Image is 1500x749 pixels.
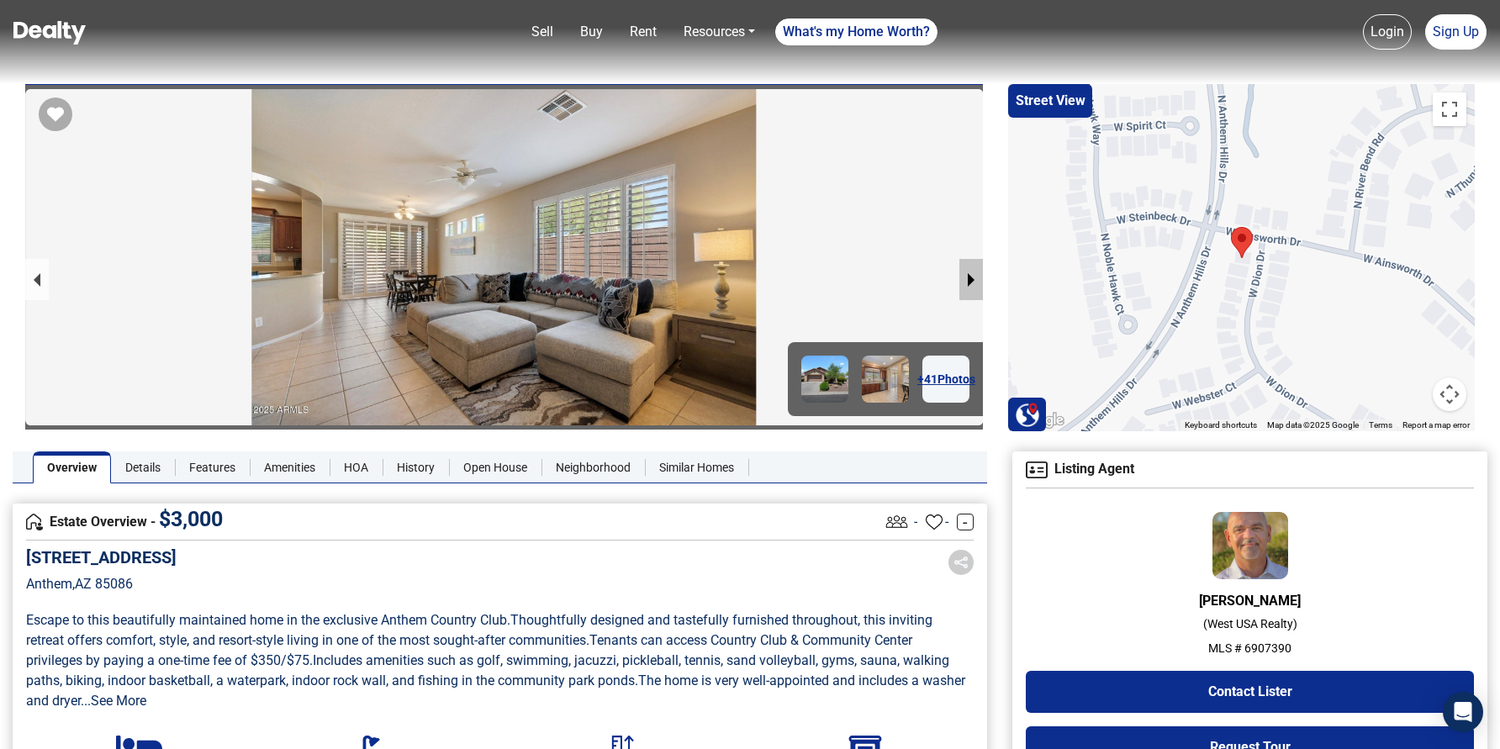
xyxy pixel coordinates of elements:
[573,15,610,49] a: Buy
[1026,593,1474,609] h6: [PERSON_NAME]
[1369,420,1392,430] a: Terms
[250,451,330,483] a: Amenities
[1402,420,1470,430] a: Report a map error
[801,356,848,403] img: Image
[1433,92,1466,126] button: Toggle fullscreen view
[26,514,43,530] img: Overview
[26,612,510,628] span: Escape to this beautifully maintained home in the exclusive Anthem Country Club .
[926,514,943,530] img: Favourites
[677,15,762,49] a: Resources
[1363,14,1412,50] a: Login
[26,632,916,668] span: Tenants can access Country Club & Community Center privileges by paying a one-time fee of $350/$75 .
[1026,615,1474,633] p: ( West USA Realty )
[383,451,449,483] a: History
[1185,419,1257,431] button: Keyboard shortcuts
[26,652,953,688] span: Includes amenities such as golf, swimming, jacuzzi, pickleball, tennis, sand volleyball, gyms, sa...
[81,693,146,709] a: ...See More
[1443,692,1483,732] div: Open Intercom Messenger
[175,451,250,483] a: Features
[541,451,645,483] a: Neighborhood
[26,547,177,567] h5: [STREET_ADDRESS]
[330,451,383,483] a: HOA
[882,507,911,536] img: Listing View
[1026,462,1048,478] img: Agent
[1267,420,1359,430] span: Map data ©2025 Google
[449,451,541,483] a: Open House
[1026,462,1474,478] h4: Listing Agent
[13,21,86,45] img: Dealty - Buy, Sell & Rent Homes
[957,514,974,530] a: -
[1026,640,1474,657] p: MLS # 6907390
[1425,14,1487,50] a: Sign Up
[26,612,936,648] span: Thoughtfully designed and tastefully furnished throughout, this inviting retreat offers comfort, ...
[25,259,49,300] button: previous slide / item
[922,356,969,403] a: +41Photos
[1026,671,1474,713] button: Contact Lister
[623,15,663,49] a: Rent
[1015,402,1040,427] img: Search Homes at Dealty
[8,699,59,749] iframe: BigID CMP Widget
[1212,512,1288,579] img: Agent
[111,451,175,483] a: Details
[862,356,909,403] img: Image
[1008,84,1092,118] button: Street View
[26,513,882,531] h4: Estate Overview -
[645,451,748,483] a: Similar Homes
[159,507,223,531] span: $ 3,000
[945,512,948,532] span: -
[914,512,917,532] span: -
[33,451,111,483] a: Overview
[1433,377,1466,411] button: Map camera controls
[959,259,983,300] button: next slide / item
[26,574,177,594] p: Anthem , AZ 85086
[525,15,560,49] a: Sell
[775,18,937,45] a: What's my Home Worth?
